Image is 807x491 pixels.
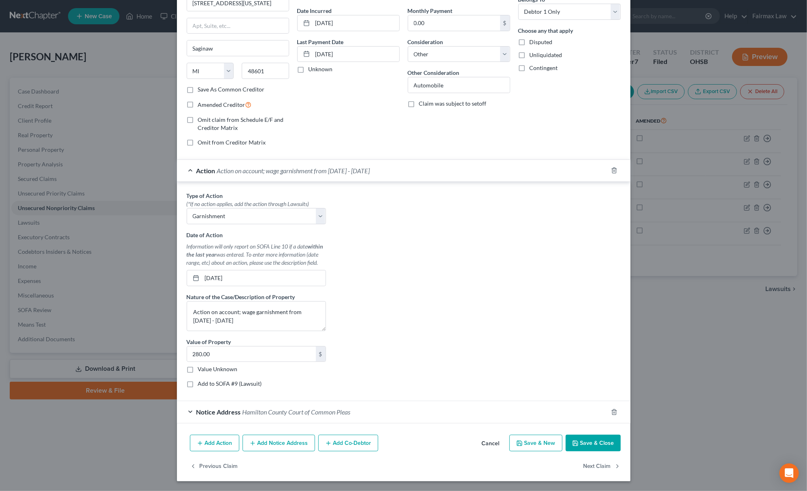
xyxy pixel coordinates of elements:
label: Date of Action [187,231,223,239]
label: Nature of the Case/Description of Property [187,293,295,301]
button: Add Co-Debtor [318,435,378,452]
button: Cancel [475,436,506,452]
label: Date Incurred [297,6,332,15]
span: Type of Action [187,192,223,199]
label: Unknown [309,65,333,73]
div: Information will only report on SOFA Line 10 if a date was entered. To enter more information (da... [187,242,326,267]
label: Last Payment Date [297,38,344,46]
input: MM/DD/YYYY [313,15,399,31]
span: Disputed [530,38,553,45]
input: Enter zip... [242,63,289,79]
input: Apt, Suite, etc... [187,18,289,34]
input: MM/DD/YYYY [313,47,399,62]
strong: within the last year [187,243,324,258]
span: Claim was subject to setoff [419,100,487,107]
span: Amended Creditor [198,101,245,108]
input: MM/DD/YYYY [202,270,326,286]
label: Value of Property [187,338,231,346]
button: Previous Claim [190,458,238,475]
span: Action [196,167,215,174]
label: Save As Common Creditor [198,85,265,94]
span: Hamilton County Court of Common Pleas [243,408,351,416]
label: Choose any that apply [518,26,573,35]
label: Consideration [408,38,443,46]
span: Unliquidated [530,51,562,58]
button: Save & New [509,435,562,452]
span: Notice Address [196,408,241,416]
label: Monthly Payment [408,6,453,15]
span: Contingent [530,64,558,71]
div: $ [500,15,510,31]
input: 0.00 [187,346,316,362]
input: Specify... [408,77,510,93]
span: Omit claim from Schedule E/F and Creditor Matrix [198,116,284,131]
div: $ [316,346,326,362]
button: Save & Close [566,435,621,452]
div: (*If no action applies, add the action through Lawsuits) [187,200,326,208]
span: Action on account; wage garnishment from [DATE] - [DATE] [217,167,370,174]
button: Add Notice Address [243,435,315,452]
button: Add Action [190,435,239,452]
input: Enter city... [187,40,289,56]
label: Add to SOFA #9 (Lawsuit) [198,380,262,388]
div: Open Intercom Messenger [779,463,799,483]
button: Next Claim [583,458,621,475]
span: Omit from Creditor Matrix [198,139,266,146]
label: Value Unknown [198,365,238,373]
input: 0.00 [408,15,500,31]
label: Other Consideration [408,68,460,77]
